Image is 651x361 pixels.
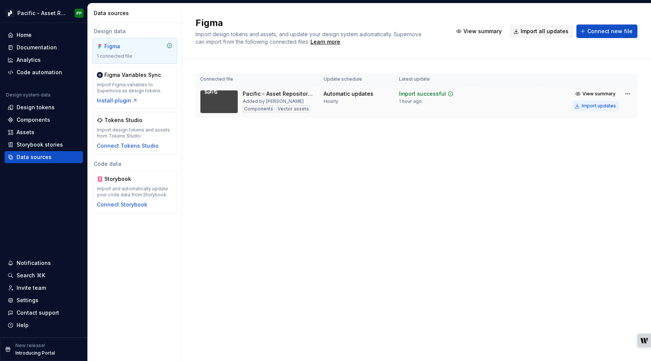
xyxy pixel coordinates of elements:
[17,44,57,51] div: Documentation
[399,90,446,98] div: Import successful
[15,350,55,356] p: Introducing Portal
[5,269,83,281] button: Search ⌘K
[576,24,637,38] button: Connect new file
[5,9,14,18] img: 8d0dbd7b-a897-4c39-8ca0-62fbda938e11.png
[5,139,83,151] a: Storybook stories
[243,105,275,113] div: Components
[97,82,173,94] div: Import Figma variables to Supernova as design tokens.
[6,92,50,98] div: Design system data
[324,90,373,98] div: Automatic updates
[5,294,83,306] a: Settings
[17,56,41,64] div: Analytics
[92,160,177,168] div: Code data
[97,201,147,208] button: Connect Storybook
[5,101,83,113] a: Design tokens
[17,141,63,148] div: Storybook stories
[5,257,83,269] button: Notifications
[2,5,86,21] button: Pacific - Asset Repository (Features SVG)PP
[5,41,83,54] a: Documentation
[399,98,422,104] div: 1 hour ago
[463,28,502,35] span: View summary
[582,91,616,97] span: View summary
[17,69,62,76] div: Code automation
[17,259,51,267] div: Notifications
[104,175,141,183] div: Storybook
[5,114,83,126] a: Components
[5,66,83,78] a: Code automation
[5,54,83,66] a: Analytics
[309,39,341,45] span: .
[196,73,319,86] th: Connected file
[94,9,179,17] div: Data sources
[17,128,34,136] div: Assets
[196,17,443,29] h2: Figma
[17,31,32,39] div: Home
[5,126,83,138] a: Assets
[104,116,142,124] div: Tokens Studio
[394,73,473,86] th: Latest update
[17,9,66,17] div: Pacific - Asset Repository (Features SVG)
[5,29,83,41] a: Home
[17,321,29,329] div: Help
[17,309,59,317] div: Contact support
[452,24,507,38] button: View summary
[97,127,173,139] div: Import design tokens and assets from Tokens Studio
[324,98,338,104] div: Hourly
[17,284,46,292] div: Invite team
[521,28,568,35] span: Import all updates
[97,97,138,104] button: Install plugin
[276,105,310,113] div: Vector assets
[104,43,141,50] div: Figma
[582,103,616,109] div: Import updates
[17,116,50,124] div: Components
[5,319,83,331] button: Help
[243,98,304,104] div: Added by [PERSON_NAME]
[97,142,159,150] button: Connect Tokens Studio
[319,73,394,86] th: Update schedule
[97,186,173,198] div: Import and automatically update your code data from Storybook.
[572,101,619,111] button: Import updates
[97,53,173,59] div: 1 connected file
[572,89,619,99] button: View summary
[310,38,340,46] a: Learn more
[17,297,38,304] div: Settings
[104,71,161,79] div: Figma Variables Sync
[15,343,45,349] p: New release!
[17,104,55,111] div: Design tokens
[5,282,83,294] a: Invite team
[92,28,177,35] div: Design data
[587,28,633,35] span: Connect new file
[5,307,83,319] button: Contact support
[92,171,177,213] a: StorybookImport and automatically update your code data from Storybook.Connect Storybook
[510,24,573,38] button: Import all updates
[92,67,177,109] a: Figma Variables SyncImport Figma variables to Supernova as design tokens.Install plugin
[17,272,45,279] div: Search ⌘K
[5,151,83,163] a: Data sources
[76,10,82,16] div: PP
[196,31,423,45] span: Import design tokens and assets, and update your design system automatically. Supernova can impor...
[243,90,315,98] div: Pacific - Asset Repository (Features SVG)
[17,153,52,161] div: Data sources
[92,38,177,64] a: Figma1 connected file
[92,112,177,154] a: Tokens StudioImport design tokens and assets from Tokens StudioConnect Tokens Studio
